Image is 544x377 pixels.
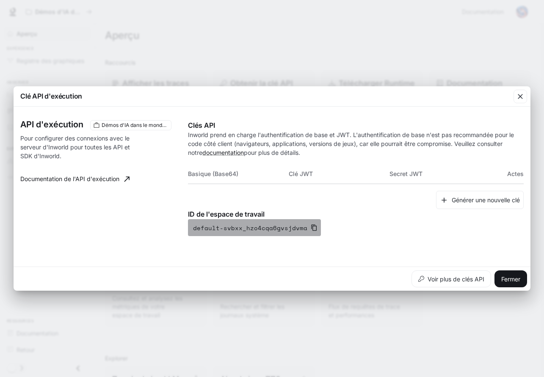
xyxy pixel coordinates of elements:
[188,210,265,218] font: ID de l'espace de travail
[90,120,171,130] div: Ces clés s'appliqueront uniquement à votre espace de travail actuel
[428,275,484,283] font: Voir plus de clés API
[188,219,321,236] button: default-svbxx_hzo4cqa6gvsjdvma
[102,122,176,128] font: Démos d'IA dans le monde réel
[411,270,491,287] button: Voir plus de clés API
[244,149,300,156] font: pour plus de détails.
[20,92,82,100] font: Clé API d'exécution
[20,119,83,129] font: API d'exécution
[507,171,524,178] font: Actes
[17,171,133,187] a: Documentation de l'API d'exécution
[289,171,313,178] font: Clé JWT
[452,196,520,204] font: Générer une nouvelle clé
[202,149,244,156] a: documentation
[20,135,130,160] font: Pour configurer des connexions avec le serveur d'Inworld pour toutes les API et SDK d'Inworld.
[188,121,215,129] font: Clés API
[494,270,527,287] button: Fermer
[20,175,119,182] font: Documentation de l'API d'exécution
[188,171,238,178] font: Basique (Base64)
[501,275,520,283] font: Fermer
[188,131,514,156] font: Inworld prend en charge l'authentification de base et JWT. L'authentification de base n'est pas r...
[436,191,524,209] button: Générer une nouvelle clé
[193,223,307,232] font: default-svbxx_hzo4cqa6gvsjdvma
[389,171,422,178] font: Secret JWT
